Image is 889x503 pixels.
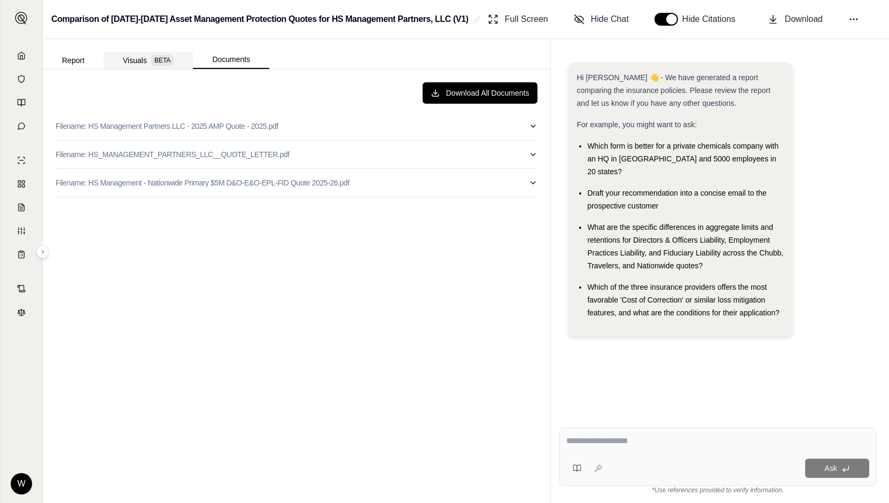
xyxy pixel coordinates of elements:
[7,244,36,265] a: Coverage Table
[56,121,278,131] p: Filename: HS Management Partners LLC - 2025 AMP Quote - 2025.pdf
[484,9,552,30] button: Full Screen
[587,283,779,317] span: Which of the three insurance providers offers the most favorable 'Cost of Correction' or similar ...
[36,245,49,258] button: Expand sidebar
[56,112,537,140] button: Filename: HS Management Partners LLC - 2025 AMP Quote - 2025.pdf
[824,464,837,473] span: Ask
[56,141,537,168] button: Filename: HS_MANAGEMENT_PARTNERS_LLC__QUOTE_LETTER.pdf
[104,52,193,69] button: Visuals
[576,73,770,107] span: Hi [PERSON_NAME] 👋 - We have generated a report comparing the insurance policies. Please review t...
[570,9,633,30] button: Hide Chat
[7,45,36,66] a: Home
[43,52,104,69] button: Report
[7,278,36,299] a: Contract Analysis
[7,150,36,171] a: Single Policy
[7,220,36,242] a: Custom Report
[7,92,36,113] a: Prompt Library
[7,197,36,218] a: Claim Coverage
[7,173,36,195] a: Policy Comparisons
[7,301,36,323] a: Legal Search Engine
[785,13,823,26] span: Download
[193,51,269,69] button: Documents
[423,82,538,104] button: Download All Documents
[7,68,36,90] a: Documents Vault
[11,473,32,494] div: W
[51,10,469,29] h2: Comparison of [DATE]-[DATE] Asset Management Protection Quotes for HS Management Partners, LLC (V1)
[587,223,783,270] span: What are the specific differences in aggregate limits and retentions for Directors & Officers Lia...
[587,189,766,210] span: Draft your recommendation into a concise email to the prospective customer
[151,55,174,66] span: BETA
[763,9,827,30] button: Download
[56,169,537,197] button: Filename: HS Management - Nationwide Primary $5M D&O-E&O-EPL-FID Quote 2025-26.pdf
[11,7,32,29] button: Expand sidebar
[56,177,349,188] p: Filename: HS Management - Nationwide Primary $5M D&O-E&O-EPL-FID Quote 2025-26.pdf
[505,13,548,26] span: Full Screen
[559,486,876,494] div: *Use references provided to verify information.
[587,142,778,176] span: Which form is better for a private chemicals company with an HQ in [GEOGRAPHIC_DATA] and 5000 emp...
[56,149,290,160] p: Filename: HS_MANAGEMENT_PARTNERS_LLC__QUOTE_LETTER.pdf
[591,13,629,26] span: Hide Chat
[15,12,28,25] img: Expand sidebar
[682,13,742,26] span: Hide Citations
[576,120,697,129] span: For example, you might want to ask:
[7,115,36,137] a: Chat
[805,459,869,478] button: Ask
